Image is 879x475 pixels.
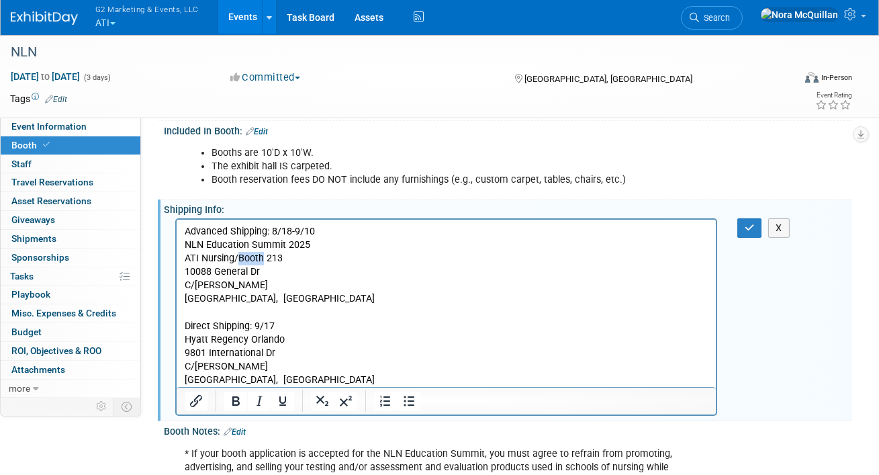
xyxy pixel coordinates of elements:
span: Search [699,13,730,23]
span: Misc. Expenses & Credits [11,308,116,318]
iframe: Rich Text Area [177,220,716,387]
div: Booth Notes: [164,421,852,439]
button: Bullet list [398,392,420,411]
button: Superscript [334,392,357,411]
span: Travel Reservations [11,177,93,187]
button: Italic [248,392,271,411]
span: Tasks [10,271,34,282]
div: NLN [6,40,780,64]
a: Sponsorships [1,249,140,267]
div: Included In Booth: [164,121,852,138]
a: Search [681,6,743,30]
a: ROI, Objectives & ROO [1,342,140,360]
a: Shipments [1,230,140,248]
img: ExhibitDay [11,11,78,25]
button: Underline [271,392,294,411]
td: Personalize Event Tab Strip [90,398,113,415]
span: ROI, Objectives & ROO [11,345,101,356]
button: Numbered list [374,392,397,411]
span: G2 Marketing & Events, LLC [95,2,199,16]
span: (3 days) [83,73,111,82]
span: Asset Reservations [11,196,91,206]
li: The exhibit hall IS carpeted. [212,160,709,173]
span: Event Information [11,121,87,132]
div: Event Rating [815,92,851,99]
span: Staff [11,159,32,169]
a: more [1,380,140,398]
li: Booths are 10'D x 10'W. [212,146,709,160]
i: Booth reservation complete [43,141,50,148]
a: Edit [246,127,268,136]
td: Tags [10,92,67,105]
a: Asset Reservations [1,192,140,210]
a: Tasks [1,267,140,286]
a: Giveaways [1,211,140,229]
button: Insert/edit link [185,392,207,411]
a: Attachments [1,361,140,379]
img: Nora McQuillan [760,7,839,22]
a: Playbook [1,286,140,304]
a: Edit [45,95,67,104]
li: Booth reservation fees DO NOT include any furnishings (e.g., custom carpet, tables, chairs, etc.) [212,173,709,187]
button: Committed [226,71,306,85]
a: Booth [1,136,140,155]
td: Toggle Event Tabs [113,398,141,415]
button: Bold [224,392,247,411]
span: [GEOGRAPHIC_DATA], [GEOGRAPHIC_DATA] [524,74,692,84]
button: Subscript [311,392,334,411]
span: Giveaways [11,214,55,225]
a: Staff [1,155,140,173]
span: Playbook [11,289,50,300]
a: Budget [1,323,140,341]
span: Shipments [11,233,56,244]
span: more [9,383,30,394]
span: to [39,71,52,82]
button: X [768,218,790,238]
div: Event Format [729,70,852,90]
div: In-Person [821,73,852,83]
a: Travel Reservations [1,173,140,191]
span: [DATE] [DATE] [10,71,81,83]
span: Sponsorships [11,252,69,263]
span: Booth [11,140,52,150]
a: Misc. Expenses & Credits [1,304,140,322]
a: Event Information [1,118,140,136]
span: Budget [11,327,42,337]
a: Edit [224,427,246,437]
span: Attachments [11,364,65,375]
img: Format-Inperson.png [805,72,819,83]
div: Shipping Info: [164,200,852,216]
